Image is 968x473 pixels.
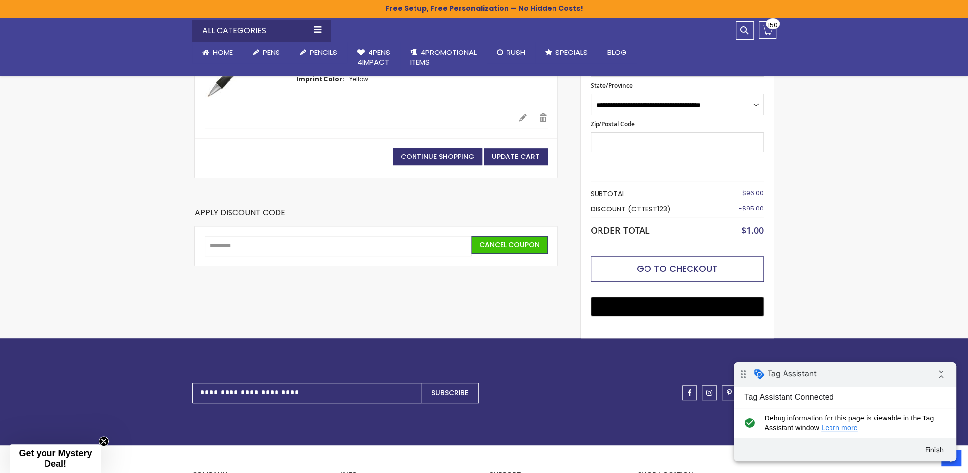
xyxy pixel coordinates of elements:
[10,444,101,473] div: Get your Mystery Deal!Close teaser
[88,62,124,70] a: Learn more
[507,47,525,57] span: Rush
[19,448,92,469] span: Get your Mystery Deal!
[357,47,390,67] span: 4Pens 4impact
[555,47,588,57] span: Specials
[349,75,368,83] dd: Yellow
[393,148,482,165] a: Continue Shopping
[722,385,737,400] a: pinterest
[421,383,479,403] button: Subscribe
[31,51,206,71] span: Debug information for this page is viewable in the Tag Assistant window
[607,47,627,57] span: Blog
[431,388,468,398] span: Subscribe
[99,436,109,446] button: Close teaser
[198,2,218,22] i: Collapse debug badge
[591,120,635,128] span: Zip/Postal Code
[347,42,400,74] a: 4Pens4impact
[682,385,697,400] a: facebook
[213,47,233,57] span: Home
[34,6,83,16] span: Tag Assistant
[484,148,548,165] button: Update Cart
[598,42,637,63] a: Blog
[310,47,337,57] span: Pencils
[591,204,671,214] span: Discount (CTTEST123)
[591,186,715,202] th: Subtotal
[492,152,540,161] span: Update Cart
[591,223,650,236] strong: Order Total
[487,42,535,63] a: Rush
[768,20,778,30] span: 150
[400,42,487,74] a: 4PROMOTIONALITEMS
[702,385,717,400] a: instagram
[243,42,290,63] a: Pens
[401,152,474,161] span: Continue Shopping
[591,81,633,90] span: State/Province
[741,224,764,236] span: $1.00
[290,42,347,63] a: Pencils
[410,47,477,67] span: 4PROMOTIONAL ITEMS
[591,256,764,282] button: Go to Checkout
[759,21,776,39] a: 150
[727,389,732,396] span: pinterest
[192,20,331,42] div: All Categories
[263,47,280,57] span: Pens
[739,204,764,212] span: -$95.00
[535,42,598,63] a: Specials
[183,79,219,97] button: Finish
[591,297,764,316] button: Buy with GPay
[479,240,540,250] span: Cancel Coupon
[706,389,712,396] span: instagram
[637,263,718,275] span: Go to Checkout
[192,42,243,63] a: Home
[688,389,691,396] span: facebook
[742,189,764,197] span: $96.00
[296,75,344,83] dt: Imprint Color
[8,51,24,71] i: check_circle
[471,236,548,254] button: Cancel Coupon
[195,208,285,226] strong: Apply Discount Code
